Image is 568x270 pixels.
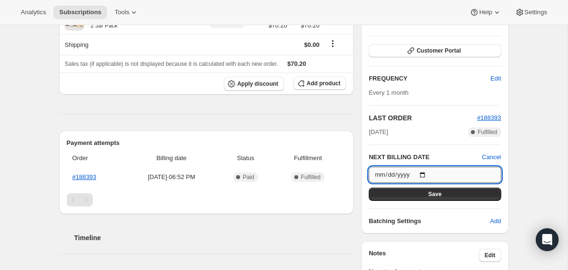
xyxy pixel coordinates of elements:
[369,89,408,96] span: Every 1 month
[275,153,340,163] span: Fulfillment
[237,80,278,88] span: Apply discount
[287,60,306,67] span: $70.20
[222,153,270,163] span: Status
[477,114,501,121] a: #188393
[482,153,501,162] button: Cancel
[293,21,319,30] span: $70.20
[307,80,340,87] span: Add product
[479,9,492,16] span: Help
[369,153,482,162] h2: NEXT BILLING DATE
[243,173,254,181] span: Paid
[477,113,501,123] button: #188393
[490,216,501,226] span: Add
[369,188,501,201] button: Save
[536,228,559,251] div: Open Intercom Messenger
[325,38,340,49] button: Shipping actions
[21,9,46,16] span: Analytics
[74,233,354,243] h2: Timeline
[53,6,107,19] button: Subscriptions
[485,252,496,259] span: Edit
[464,6,507,19] button: Help
[490,74,501,83] span: Edit
[417,47,461,54] span: Customer Portal
[59,9,101,16] span: Subscriptions
[479,249,501,262] button: Edit
[127,172,216,182] span: [DATE] · 06:52 PM
[268,21,287,30] span: $70.20
[224,77,284,91] button: Apply discount
[369,216,490,226] h6: Batching Settings
[524,9,547,16] span: Settings
[369,249,479,262] h3: Notes
[369,44,501,57] button: Customer Portal
[109,6,144,19] button: Tools
[304,41,320,48] span: $0.00
[478,128,497,136] span: Fulfilled
[115,9,129,16] span: Tools
[15,6,52,19] button: Analytics
[369,127,388,137] span: [DATE]
[67,138,346,148] h2: Payment attempts
[65,61,278,67] span: Sales tax (if applicable) is not displayed because it is calculated with each new order.
[67,148,124,169] th: Order
[59,34,195,55] th: Shipping
[369,74,490,83] h2: FREQUENCY
[72,173,97,180] a: #188393
[369,113,477,123] h2: LAST ORDER
[485,71,506,86] button: Edit
[91,22,118,29] small: 2 Jar Pack
[301,173,320,181] span: Fulfilled
[509,6,553,19] button: Settings
[293,77,346,90] button: Add product
[67,193,346,207] nav: Pagination
[428,190,442,198] span: Save
[127,153,216,163] span: Billing date
[484,214,506,229] button: Add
